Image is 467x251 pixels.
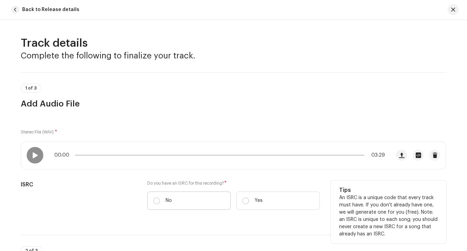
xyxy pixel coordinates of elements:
[166,197,172,204] p: No
[255,197,263,204] p: Yes
[21,50,446,61] h3: Complete the following to finalize your track.
[21,98,446,109] h3: Add Audio File
[21,36,446,50] h2: Track details
[21,180,136,189] h5: ISRC
[367,152,385,158] span: 03:29
[339,194,438,238] p: An ISRC is a unique code that every track must have. If you don't already have one, we will gener...
[147,180,320,186] label: Do you have an ISRC for this recording?
[339,186,438,194] h5: Tips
